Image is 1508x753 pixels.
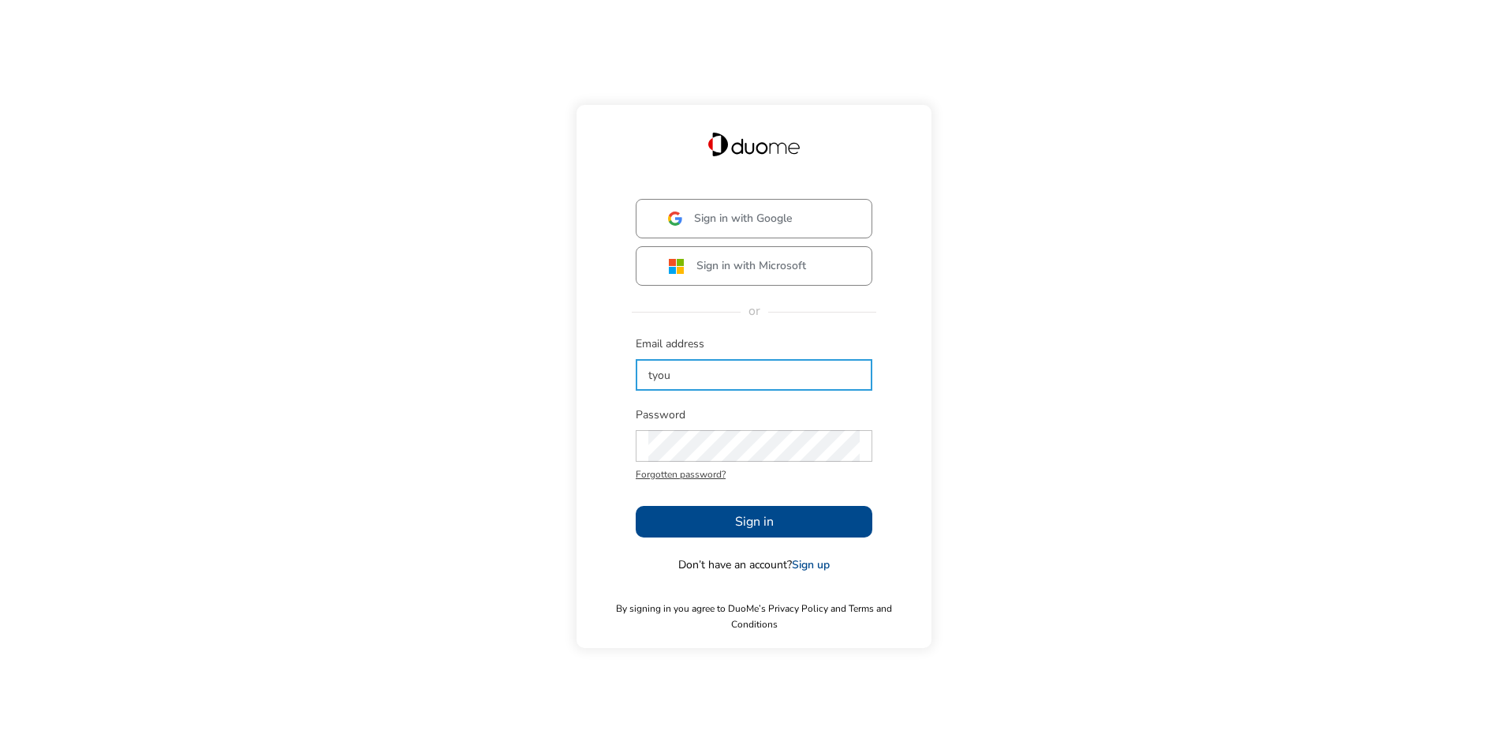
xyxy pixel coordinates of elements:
a: Sign up [792,557,830,572]
img: Duome [708,133,800,156]
span: Password [636,407,872,423]
img: google.svg [668,212,682,226]
span: Don’t have an account? [678,557,830,573]
span: Sign in [735,512,774,531]
button: Sign in with Google [636,199,872,238]
span: Email address [636,336,872,352]
span: By signing in you agree to DuoMe’s Privacy Policy and Terms and Conditions [592,601,916,632]
button: Sign in with Microsoft [636,246,872,286]
button: Sign in [636,506,872,538]
span: Sign in with Microsoft [696,258,806,274]
span: Forgotten password? [636,466,872,482]
span: Sign in with Google [694,211,793,227]
img: ms.svg [668,258,685,275]
span: or [741,302,768,320]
